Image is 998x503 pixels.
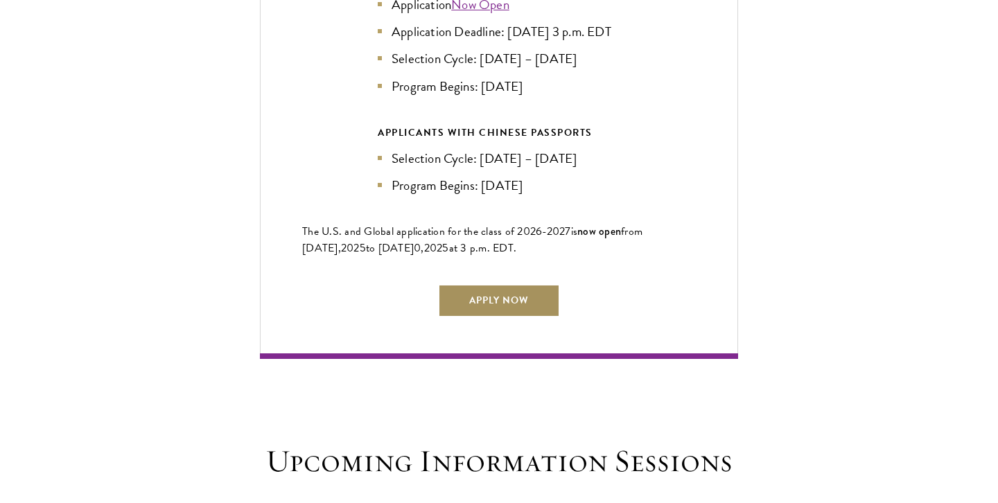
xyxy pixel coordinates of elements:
[565,223,570,240] span: 7
[378,48,620,69] li: Selection Cycle: [DATE] – [DATE]
[378,76,620,96] li: Program Begins: [DATE]
[438,284,560,317] a: Apply Now
[366,240,414,256] span: to [DATE]
[341,240,360,256] span: 202
[360,240,366,256] span: 5
[378,21,620,42] li: Application Deadline: [DATE] 3 p.m. EDT
[260,442,738,481] h2: Upcoming Information Sessions
[378,124,620,141] div: APPLICANTS WITH CHINESE PASSPORTS
[378,175,620,195] li: Program Begins: [DATE]
[302,223,642,256] span: from [DATE],
[414,240,421,256] span: 0
[302,223,536,240] span: The U.S. and Global application for the class of 202
[542,223,565,240] span: -202
[442,240,448,256] span: 5
[378,148,620,168] li: Selection Cycle: [DATE] – [DATE]
[577,223,621,239] span: now open
[571,223,578,240] span: is
[449,240,517,256] span: at 3 p.m. EDT.
[421,240,423,256] span: ,
[536,223,542,240] span: 6
[424,240,443,256] span: 202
